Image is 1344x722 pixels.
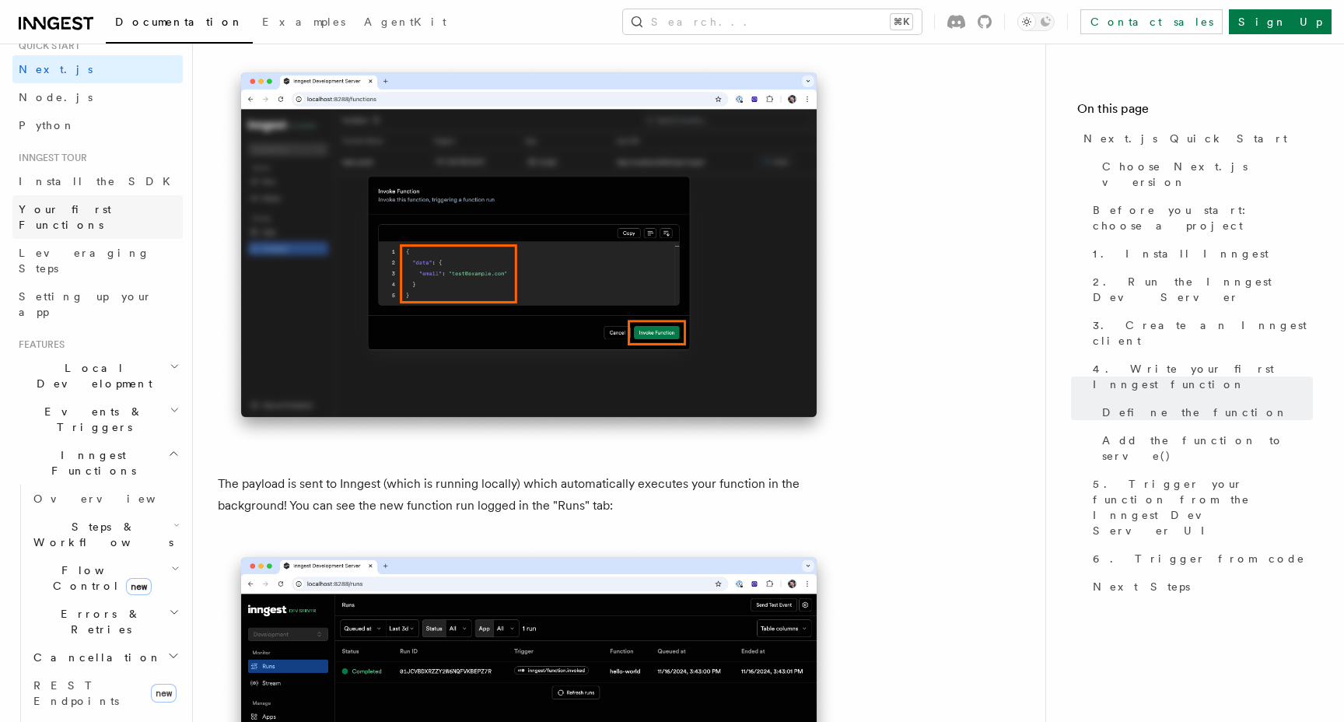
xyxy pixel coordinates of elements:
p: The payload is sent to Inngest (which is running locally) which automatically executes your funct... [218,473,840,517]
span: Quick start [12,40,80,52]
span: Python [19,119,75,131]
span: new [126,578,152,595]
a: Next Steps [1087,573,1313,601]
button: Steps & Workflows [27,513,183,556]
span: 4. Write your first Inngest function [1093,361,1313,392]
a: 2. Run the Inngest Dev Server [1087,268,1313,311]
span: Documentation [115,16,243,28]
a: REST Endpointsnew [27,671,183,715]
span: Events & Triggers [12,404,170,435]
span: 3. Create an Inngest client [1093,317,1313,349]
a: Next.js [12,55,183,83]
a: Next.js Quick Start [1077,124,1313,152]
span: Inngest tour [12,152,87,164]
span: new [151,684,177,703]
span: Errors & Retries [27,606,169,637]
span: Your first Functions [19,203,111,231]
button: Cancellation [27,643,183,671]
a: Sign Up [1229,9,1332,34]
a: 1. Install Inngest [1087,240,1313,268]
button: Toggle dark mode [1017,12,1055,31]
a: Overview [27,485,183,513]
button: Search...⌘K [623,9,922,34]
span: Before you start: choose a project [1093,202,1313,233]
button: Events & Triggers [12,398,183,441]
a: Before you start: choose a project [1087,196,1313,240]
button: Errors & Retries [27,600,183,643]
span: Flow Control [27,563,171,594]
a: Setting up your app [12,282,183,326]
a: 3. Create an Inngest client [1087,311,1313,355]
a: Add the function to serve() [1096,426,1313,470]
a: Install the SDK [12,167,183,195]
span: Node.js [19,91,93,103]
span: Next Steps [1093,579,1190,594]
span: 5. Trigger your function from the Inngest Dev Server UI [1093,476,1313,538]
span: Install the SDK [19,175,180,188]
a: Choose Next.js version [1096,152,1313,196]
span: Leveraging Steps [19,247,150,275]
span: Define the function [1102,405,1288,420]
a: Contact sales [1080,9,1223,34]
span: Setting up your app [19,290,152,318]
span: Local Development [12,360,170,391]
span: Inngest Functions [12,447,168,478]
span: Next.js [19,63,93,75]
span: 6. Trigger from code [1093,551,1305,566]
a: Leveraging Steps [12,239,183,282]
span: 1. Install Inngest [1093,246,1269,261]
a: Documentation [106,5,253,44]
a: Node.js [12,83,183,111]
button: Inngest Functions [12,441,183,485]
a: Your first Functions [12,195,183,239]
a: AgentKit [355,5,456,42]
span: Cancellation [27,650,162,665]
a: 5. Trigger your function from the Inngest Dev Server UI [1087,470,1313,545]
span: REST Endpoints [33,679,119,707]
span: AgentKit [364,16,446,28]
kbd: ⌘K [891,14,912,30]
span: Features [12,338,65,351]
span: Add the function to serve() [1102,433,1313,464]
a: 6. Trigger from code [1087,545,1313,573]
span: 2. Run the Inngest Dev Server [1093,274,1313,305]
img: Inngest Dev Server web interface's invoke modal with payload editor and invoke submit button high... [218,57,840,448]
span: Overview [33,492,194,505]
span: Choose Next.js version [1102,159,1313,190]
span: Next.js Quick Start [1083,131,1287,146]
span: Examples [262,16,345,28]
button: Flow Controlnew [27,556,183,600]
h4: On this page [1077,100,1313,124]
a: 4. Write your first Inngest function [1087,355,1313,398]
button: Local Development [12,354,183,398]
a: Define the function [1096,398,1313,426]
a: Python [12,111,183,139]
span: Steps & Workflows [27,519,173,550]
a: Examples [253,5,355,42]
